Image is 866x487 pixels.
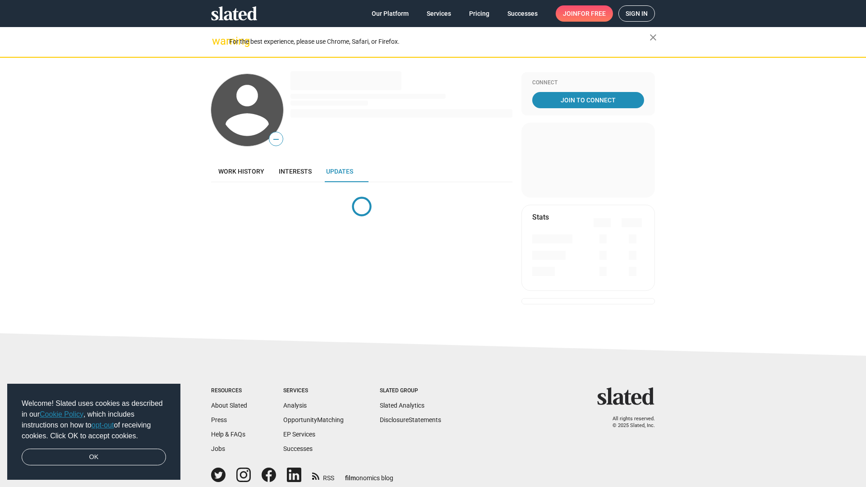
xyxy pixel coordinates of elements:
span: Join [563,5,606,22]
div: Connect [532,79,644,87]
div: Slated Group [380,387,441,395]
a: Joinfor free [556,5,613,22]
div: Services [283,387,344,395]
span: Services [427,5,451,22]
mat-icon: close [648,32,659,43]
span: Successes [507,5,538,22]
a: dismiss cookie message [22,449,166,466]
mat-icon: warning [212,36,223,46]
a: Services [419,5,458,22]
a: Join To Connect [532,92,644,108]
a: Cookie Policy [40,410,83,418]
span: Pricing [469,5,489,22]
a: EP Services [283,431,315,438]
a: RSS [312,469,334,482]
a: Sign in [618,5,655,22]
a: Press [211,416,227,423]
a: Successes [500,5,545,22]
a: Analysis [283,402,307,409]
a: opt-out [92,421,114,429]
a: Work history [211,161,272,182]
a: Interests [272,161,319,182]
span: Join To Connect [534,92,642,108]
a: OpportunityMatching [283,416,344,423]
span: Updates [326,168,353,175]
span: Sign in [626,6,648,21]
a: Slated Analytics [380,402,424,409]
a: DisclosureStatements [380,416,441,423]
span: Interests [279,168,312,175]
span: — [269,133,283,145]
span: Work history [218,168,264,175]
mat-card-title: Stats [532,212,549,222]
a: filmonomics blog [345,467,393,482]
a: Updates [319,161,360,182]
div: For the best experience, please use Chrome, Safari, or Firefox. [229,36,649,48]
a: About Slated [211,402,247,409]
span: Our Platform [372,5,409,22]
a: Jobs [211,445,225,452]
span: film [345,474,356,482]
div: cookieconsent [7,384,180,480]
span: Welcome! Slated uses cookies as described in our , which includes instructions on how to of recei... [22,398,166,441]
span: for free [577,5,606,22]
a: Help & FAQs [211,431,245,438]
div: Resources [211,387,247,395]
a: Successes [283,445,313,452]
p: All rights reserved. © 2025 Slated, Inc. [603,416,655,429]
a: Pricing [462,5,497,22]
a: Our Platform [364,5,416,22]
